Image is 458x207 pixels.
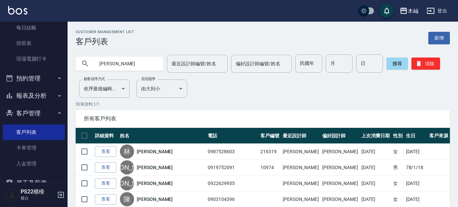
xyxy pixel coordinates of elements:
[380,4,393,18] button: save
[428,32,450,44] a: 新增
[360,176,391,191] td: [DATE]
[404,128,428,144] th: 生日
[281,128,320,144] th: 最近設計師
[120,176,134,190] div: [PERSON_NAME]
[391,128,404,144] th: 性別
[3,124,65,140] a: 客戶列表
[3,156,65,171] a: 入金管理
[120,144,134,159] div: 林
[404,160,428,176] td: 78/1/18
[408,7,418,15] div: 木屾
[206,160,259,176] td: 0919752091
[76,30,134,34] h2: Customer Management List
[93,128,118,144] th: 詳細資料
[360,144,391,160] td: [DATE]
[391,160,404,176] td: 男
[95,162,117,173] a: 查看
[386,57,408,70] button: 搜尋
[95,54,158,73] input: 搜尋關鍵字
[259,160,281,176] td: 10974
[79,79,130,98] div: 依序最後編輯時間
[137,180,173,187] a: [PERSON_NAME]
[428,128,450,144] th: 客戶來源
[259,144,281,160] td: 216319
[411,57,440,70] button: 清除
[95,194,117,205] a: 查看
[5,188,19,202] img: Person
[281,160,320,176] td: [PERSON_NAME]
[120,160,134,175] div: [PERSON_NAME]
[321,176,360,191] td: [PERSON_NAME]
[120,192,134,206] div: 陳
[3,20,65,36] a: 每日結帳
[118,128,206,144] th: 姓名
[391,176,404,191] td: 女
[3,87,65,105] button: 報表及分析
[3,36,65,51] a: 排班表
[21,188,55,195] h5: PS22櫃檯
[76,101,450,107] p: 50 筆資料, 1 / 1
[321,128,360,144] th: 偏好設計師
[206,128,259,144] th: 電話
[281,144,320,160] td: [PERSON_NAME]
[404,176,428,191] td: [DATE]
[360,160,391,176] td: [DATE]
[3,51,65,67] a: 現場電腦打卡
[404,144,428,160] td: [DATE]
[3,105,65,122] button: 客戶管理
[321,144,360,160] td: [PERSON_NAME]
[259,128,281,144] th: 客戶編號
[3,174,65,192] button: 員工及薪資
[8,6,27,15] img: Logo
[3,140,65,156] a: 卡券管理
[76,37,134,46] h3: 客戶列表
[360,128,391,144] th: 上次消費日期
[397,4,421,18] button: 木屾
[137,164,173,171] a: [PERSON_NAME]
[137,148,173,155] a: [PERSON_NAME]
[391,144,404,160] td: 女
[84,115,442,122] span: 所有客戶列表
[136,79,187,98] div: 由大到小
[321,160,360,176] td: [PERSON_NAME]
[206,144,259,160] td: 0987528603
[141,76,155,82] label: 呈現順序
[137,196,173,203] a: [PERSON_NAME]
[95,146,117,157] a: 查看
[21,195,55,201] p: 櫃台
[281,176,320,191] td: [PERSON_NAME]
[206,176,259,191] td: 0922629955
[424,5,450,17] button: 登出
[84,76,105,82] label: 顧客排序方式
[3,70,65,87] button: 預約管理
[95,178,117,189] a: 查看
